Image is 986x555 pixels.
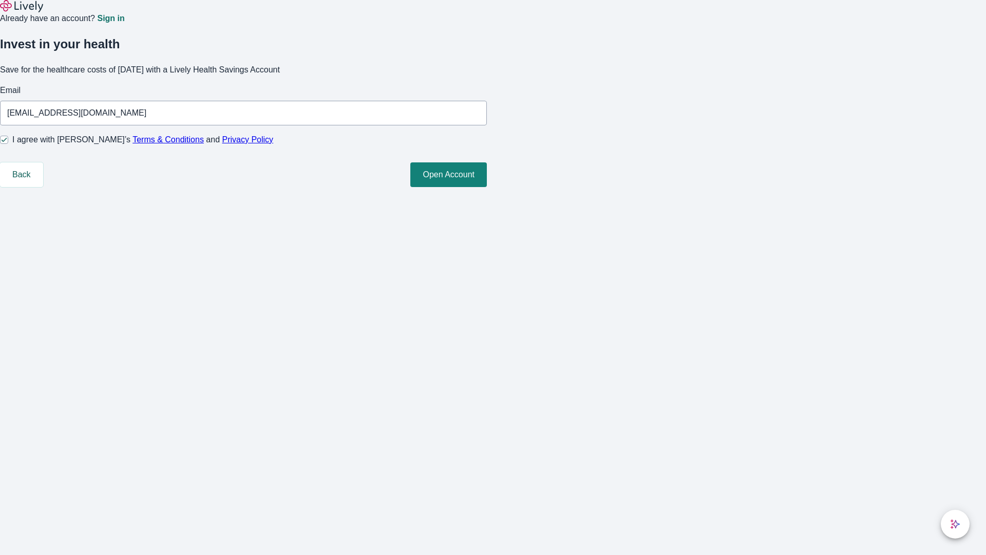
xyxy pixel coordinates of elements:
span: I agree with [PERSON_NAME]’s and [12,134,273,146]
button: chat [941,510,970,539]
a: Terms & Conditions [132,135,204,144]
svg: Lively AI Assistant [950,519,960,529]
a: Sign in [97,14,124,23]
a: Privacy Policy [222,135,274,144]
button: Open Account [410,162,487,187]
